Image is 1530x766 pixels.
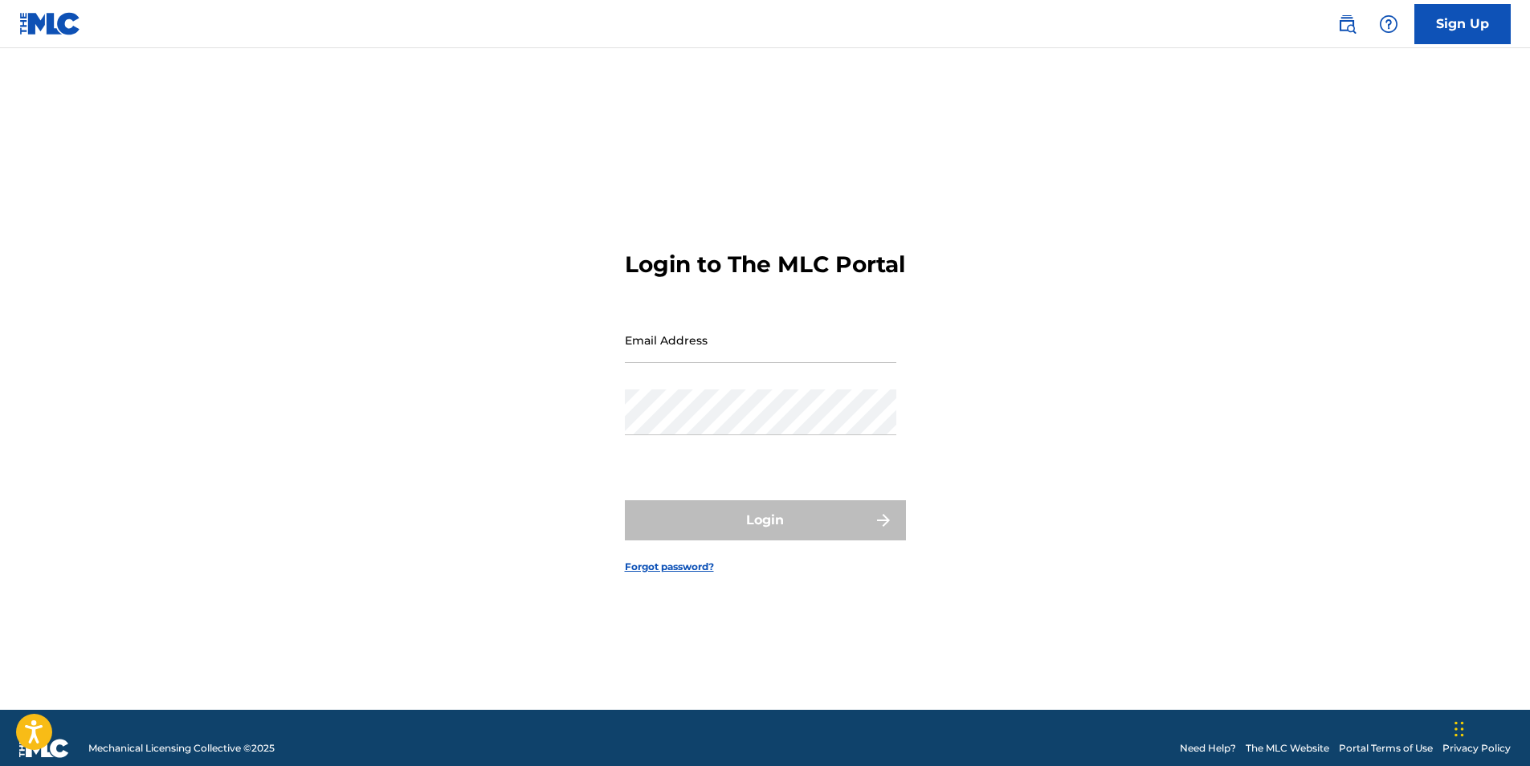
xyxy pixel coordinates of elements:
a: The MLC Website [1246,741,1329,756]
h3: Login to The MLC Portal [625,251,905,279]
a: Sign Up [1414,4,1511,44]
iframe: Chat Widget [1450,689,1530,766]
img: MLC Logo [19,12,81,35]
span: Mechanical Licensing Collective © 2025 [88,741,275,756]
img: help [1379,14,1398,34]
img: logo [19,739,69,758]
div: Help [1373,8,1405,40]
div: Drag [1455,705,1464,753]
a: Portal Terms of Use [1339,741,1433,756]
a: Public Search [1331,8,1363,40]
a: Privacy Policy [1442,741,1511,756]
img: search [1337,14,1357,34]
a: Forgot password? [625,560,714,574]
a: Need Help? [1180,741,1236,756]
